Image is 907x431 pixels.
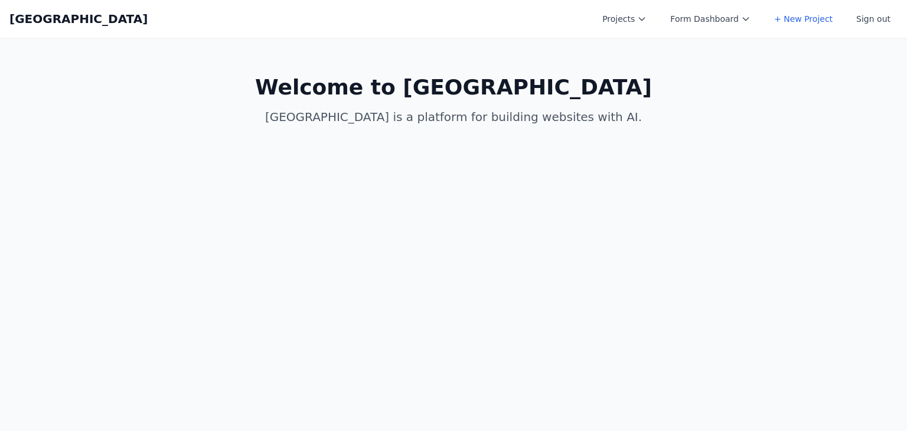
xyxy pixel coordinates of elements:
a: + New Project [767,8,840,30]
h1: Welcome to [GEOGRAPHIC_DATA] [227,76,680,99]
button: Sign out [849,8,898,30]
button: Form Dashboard [663,8,758,30]
button: Projects [595,8,654,30]
p: [GEOGRAPHIC_DATA] is a platform for building websites with AI. [227,109,680,125]
a: [GEOGRAPHIC_DATA] [9,11,148,27]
